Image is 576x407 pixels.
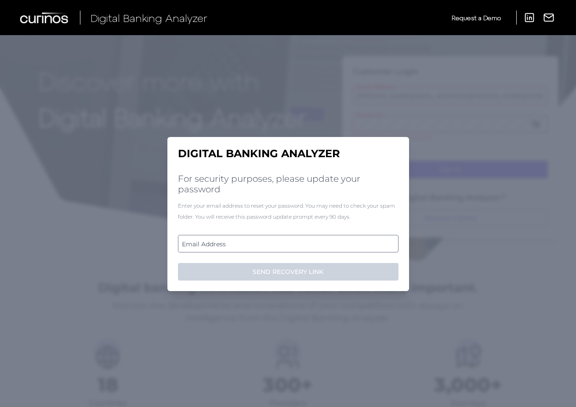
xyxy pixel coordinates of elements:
span: Digital Banking Analyzer [91,11,207,24]
div: Enter your email address to reset your password. You may need to check your spam folder. You will... [178,200,398,222]
h1: Digital Banking Analyzer [178,148,398,160]
h2: For security purposes, please update your password [178,173,398,194]
img: Curinos [20,12,69,23]
a: Request a Demo [452,11,501,25]
label: Email Address [178,236,398,252]
button: SEND RECOVERY LINK [178,263,398,281]
span: Request a Demo [452,14,501,22]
